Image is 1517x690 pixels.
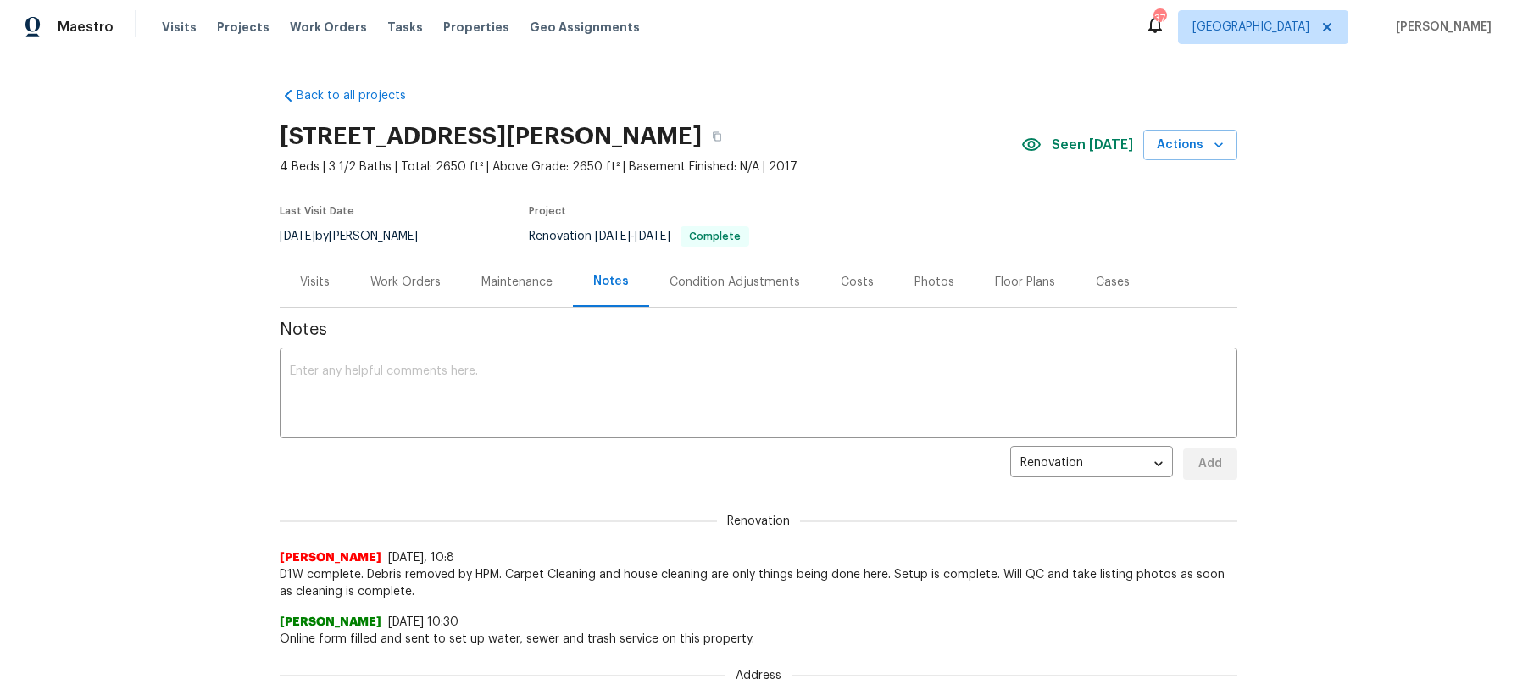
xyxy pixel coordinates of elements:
[387,21,423,33] span: Tasks
[1143,130,1237,161] button: Actions
[280,128,702,145] h2: [STREET_ADDRESS][PERSON_NAME]
[995,274,1055,291] div: Floor Plans
[217,19,270,36] span: Projects
[280,226,438,247] div: by [PERSON_NAME]
[717,513,800,530] span: Renovation
[1192,19,1309,36] span: [GEOGRAPHIC_DATA]
[280,87,442,104] a: Back to all projects
[702,121,732,152] button: Copy Address
[670,274,800,291] div: Condition Adjustments
[280,321,1237,338] span: Notes
[682,231,747,242] span: Complete
[1157,135,1224,156] span: Actions
[1153,10,1165,27] div: 37
[280,631,1237,648] span: Online form filled and sent to set up water, sewer and trash service on this property.
[58,19,114,36] span: Maestro
[1052,136,1133,153] span: Seen [DATE]
[280,206,354,216] span: Last Visit Date
[388,616,458,628] span: [DATE] 10:30
[443,19,509,36] span: Properties
[1096,274,1130,291] div: Cases
[914,274,954,291] div: Photos
[593,273,629,290] div: Notes
[280,159,1021,175] span: 4 Beds | 3 1/2 Baths | Total: 2650 ft² | Above Grade: 2650 ft² | Basement Finished: N/A | 2017
[529,206,566,216] span: Project
[280,231,315,242] span: [DATE]
[595,231,631,242] span: [DATE]
[300,274,330,291] div: Visits
[841,274,874,291] div: Costs
[370,274,441,291] div: Work Orders
[481,274,553,291] div: Maintenance
[280,549,381,566] span: [PERSON_NAME]
[280,566,1237,600] span: D1W complete. Debris removed by HPM. Carpet Cleaning and house cleaning are only things being don...
[725,667,792,684] span: Address
[280,614,381,631] span: [PERSON_NAME]
[529,231,749,242] span: Renovation
[1389,19,1492,36] span: [PERSON_NAME]
[635,231,670,242] span: [DATE]
[388,552,454,564] span: [DATE], 10:8
[1010,443,1173,485] div: Renovation
[162,19,197,36] span: Visits
[595,231,670,242] span: -
[290,19,367,36] span: Work Orders
[530,19,640,36] span: Geo Assignments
